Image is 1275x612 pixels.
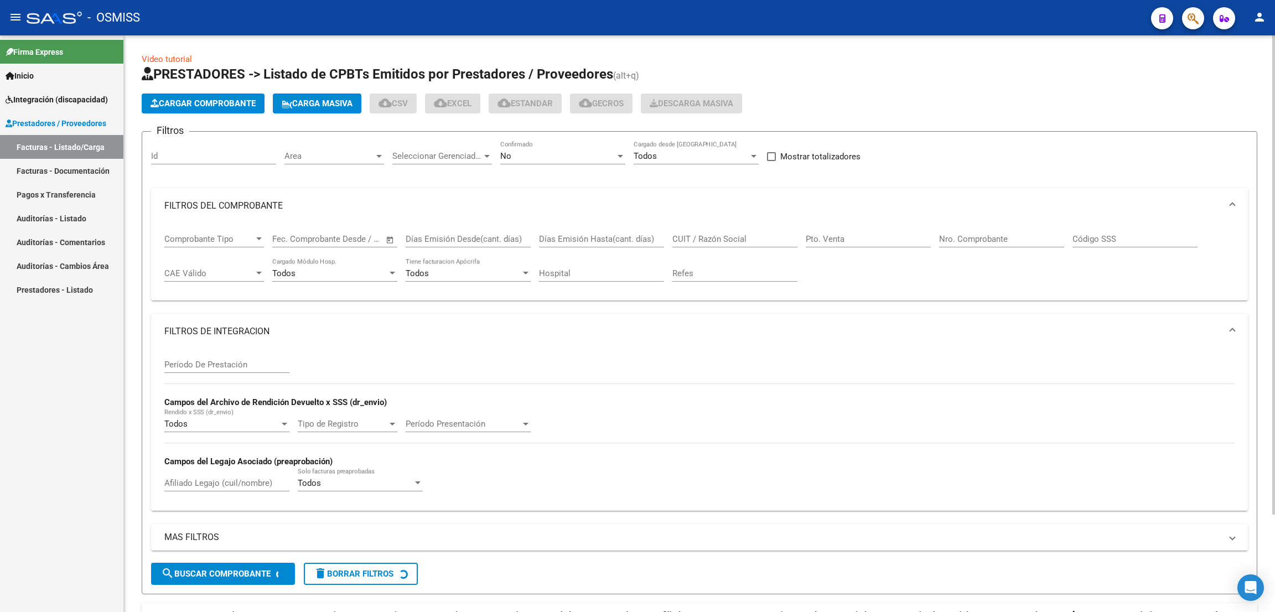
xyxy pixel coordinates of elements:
[164,325,1221,338] mat-panel-title: FILTROS DE INTEGRACION
[272,268,296,278] span: Todos
[151,524,1248,551] mat-expansion-panel-header: MAS FILTROS
[434,96,447,110] mat-icon: cloud_download
[641,94,742,113] button: Descarga Masiva
[497,96,511,110] mat-icon: cloud_download
[151,98,256,108] span: Cargar Comprobante
[87,6,140,30] span: - OSMISS
[6,117,106,129] span: Prestadores / Proveedores
[613,70,639,81] span: (alt+q)
[6,46,63,58] span: Firma Express
[164,531,1221,543] mat-panel-title: MAS FILTROS
[298,419,387,429] span: Tipo de Registro
[489,94,562,113] button: Estandar
[161,569,271,579] span: Buscar Comprobante
[6,94,108,106] span: Integración (discapacidad)
[406,419,521,429] span: Período Presentación
[164,457,333,466] strong: Campos del Legajo Asociado (preaprobación)
[579,96,592,110] mat-icon: cloud_download
[497,98,553,108] span: Estandar
[282,98,353,108] span: Carga Masiva
[314,567,327,580] mat-icon: delete
[579,98,624,108] span: Gecros
[151,314,1248,349] mat-expansion-panel-header: FILTROS DE INTEGRACION
[314,569,393,579] span: Borrar Filtros
[151,224,1248,301] div: FILTROS DEL COMPROBANTE
[650,98,733,108] span: Descarga Masiva
[151,188,1248,224] mat-expansion-panel-header: FILTROS DEL COMPROBANTE
[500,151,511,161] span: No
[406,268,429,278] span: Todos
[164,200,1221,212] mat-panel-title: FILTROS DEL COMPROBANTE
[9,11,22,24] mat-icon: menu
[327,234,381,244] input: Fecha fin
[164,419,188,429] span: Todos
[370,94,417,113] button: CSV
[151,123,189,138] h3: Filtros
[6,70,34,82] span: Inicio
[634,151,657,161] span: Todos
[384,234,397,246] button: Open calendar
[304,563,418,585] button: Borrar Filtros
[379,96,392,110] mat-icon: cloud_download
[570,94,633,113] button: Gecros
[284,151,374,161] span: Area
[1237,574,1264,601] div: Open Intercom Messenger
[425,94,480,113] button: EXCEL
[392,151,482,161] span: Seleccionar Gerenciador
[641,94,742,113] app-download-masive: Descarga masiva de comprobantes (adjuntos)
[142,66,613,82] span: PRESTADORES -> Listado de CPBTs Emitidos por Prestadores / Proveedores
[142,94,265,113] button: Cargar Comprobante
[164,234,254,244] span: Comprobante Tipo
[164,268,254,278] span: CAE Válido
[298,478,321,488] span: Todos
[273,94,361,113] button: Carga Masiva
[151,563,295,585] button: Buscar Comprobante
[151,349,1248,510] div: FILTROS DE INTEGRACION
[142,54,192,64] a: Video tutorial
[161,567,174,580] mat-icon: search
[780,150,861,163] span: Mostrar totalizadores
[434,98,471,108] span: EXCEL
[379,98,408,108] span: CSV
[1253,11,1266,24] mat-icon: person
[272,234,317,244] input: Fecha inicio
[164,397,387,407] strong: Campos del Archivo de Rendición Devuelto x SSS (dr_envio)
